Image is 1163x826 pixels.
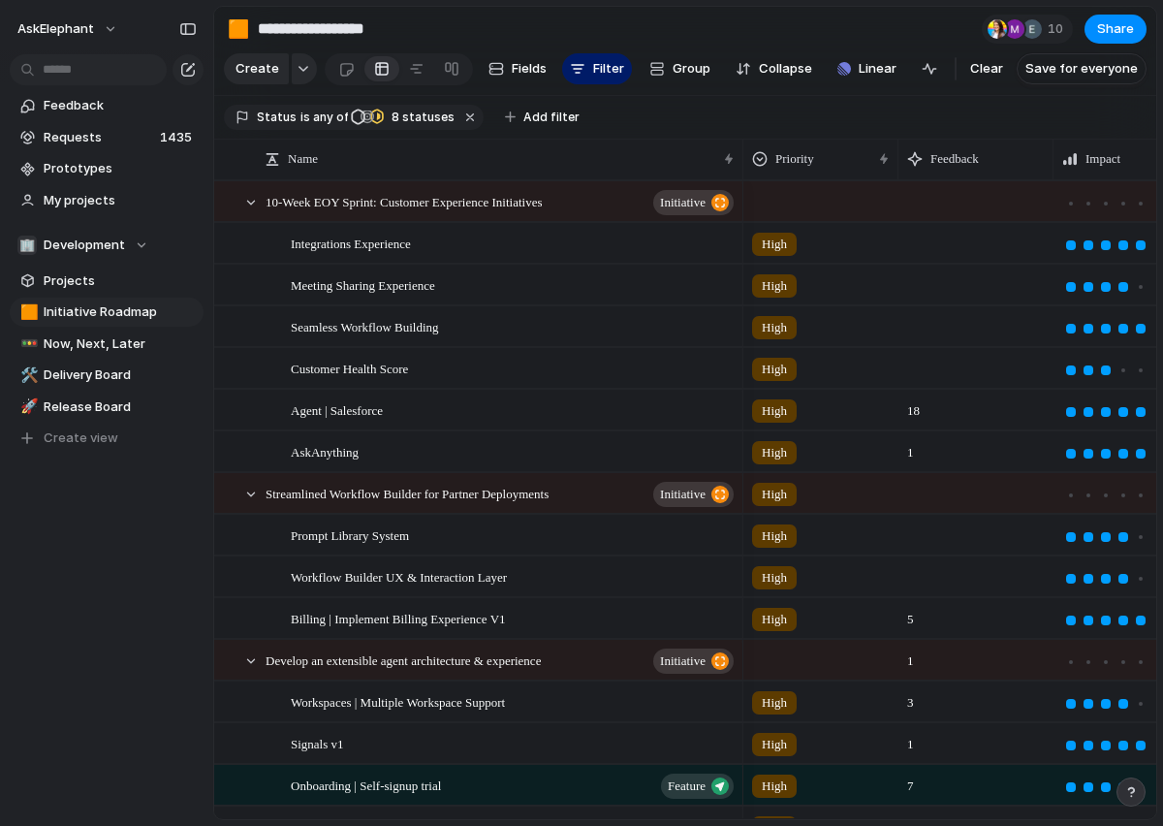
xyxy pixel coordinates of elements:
span: High [762,693,787,713]
span: Develop an extensible agent architecture & experience [266,649,541,671]
span: Seamless Workflow Building [291,315,439,337]
a: 🚀Release Board [10,393,204,422]
button: 🏢Development [10,231,204,260]
span: Share [1097,19,1134,39]
span: Feedback [44,96,197,115]
span: Feature [668,773,706,800]
span: Workspaces | Multiple Workspace Support [291,690,505,713]
a: Projects [10,267,204,296]
span: 5 [899,599,922,629]
span: Meeting Sharing Experience [291,273,435,296]
a: Feedback [10,91,204,120]
span: High [762,777,787,796]
span: Filter [593,59,624,79]
div: 🚥 [20,333,34,355]
span: Prototypes [44,159,197,178]
span: Signals v1 [291,732,344,754]
span: 3 [899,683,922,713]
span: Impact [1085,149,1120,169]
span: Release Board [44,397,197,417]
span: Save for everyone [1025,59,1138,79]
a: 🟧Initiative Roadmap [10,298,204,327]
button: initiative [653,649,734,674]
span: Streamlined Workflow Builder for Partner Deployments [266,482,549,504]
span: High [762,235,787,254]
span: Delivery Board [44,365,197,385]
span: 1 [899,724,922,754]
div: 🟧 [20,302,34,324]
button: Collapse [728,53,820,84]
span: High [762,360,787,379]
span: My projects [44,191,197,210]
span: 10-Week EOY Sprint: Customer Experience Initiatives [266,190,542,212]
span: Linear [859,59,896,79]
span: High [762,401,787,421]
button: Filter [562,53,632,84]
button: 🚥 [17,334,37,354]
span: Onboarding | Self-signup trial [291,774,441,796]
span: Projects [44,271,197,291]
div: 🚀 [20,396,34,418]
span: High [762,610,787,629]
span: initiative [660,189,706,216]
button: initiative [653,190,734,215]
button: Linear [830,54,904,83]
span: Requests [44,128,154,147]
span: Group [673,59,710,79]
button: isany of [297,107,352,128]
button: 8 statuses [350,107,458,128]
span: AskElephant [17,19,94,39]
span: 18 [899,391,927,421]
span: High [762,485,787,504]
span: initiative [660,481,706,508]
span: Fields [512,59,547,79]
span: Status [257,109,297,126]
span: any of [310,109,348,126]
span: High [762,568,787,588]
span: High [762,318,787,337]
span: Create [236,59,279,79]
button: Share [1084,15,1147,44]
span: Priority [775,149,814,169]
span: Development [44,236,125,255]
button: Clear [962,53,1011,84]
button: 🟧 [223,14,254,45]
button: 🚀 [17,397,37,417]
span: 10 [1048,19,1069,39]
span: 1435 [160,128,196,147]
span: Workflow Builder UX & Interaction Layer [291,565,507,588]
span: Initiative Roadmap [44,302,197,322]
span: High [762,276,787,296]
div: 🛠️ [20,365,34,387]
span: initiative [660,648,706,675]
button: Add filter [493,104,591,131]
div: 🟧 [228,16,249,42]
a: Prototypes [10,154,204,183]
span: Agent | Salesforce [291,398,383,421]
span: High [762,735,787,754]
span: Name [288,149,318,169]
button: Create [224,53,289,84]
span: 1 [899,432,922,462]
button: 🛠️ [17,365,37,385]
span: Collapse [759,59,812,79]
a: 🛠️Delivery Board [10,361,204,390]
a: 🚥Now, Next, Later [10,330,204,359]
span: Feedback [930,149,979,169]
button: Feature [661,774,734,799]
button: Create view [10,424,204,453]
button: Save for everyone [1017,53,1147,84]
a: Requests1435 [10,123,204,152]
span: High [762,443,787,462]
span: 8 [386,110,402,124]
span: Integrations Experience [291,232,411,254]
button: Group [640,53,720,84]
div: 🏢 [17,236,37,255]
span: Now, Next, Later [44,334,197,354]
button: initiative [653,482,734,507]
span: Customer Health Score [291,357,408,379]
span: AskAnything [291,440,359,462]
